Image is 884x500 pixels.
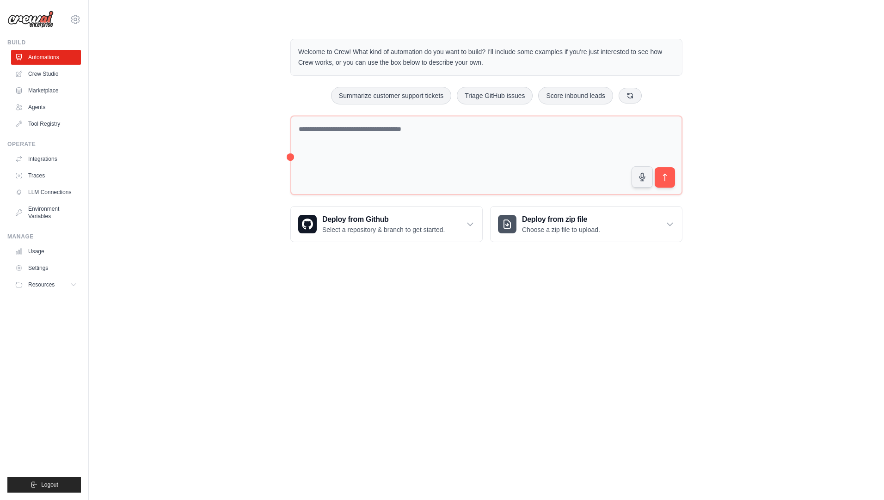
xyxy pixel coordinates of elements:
[7,140,81,148] div: Operate
[11,116,81,131] a: Tool Registry
[322,225,445,234] p: Select a repository & branch to get started.
[457,87,533,104] button: Triage GitHub issues
[538,87,613,104] button: Score inbound leads
[28,281,55,288] span: Resources
[11,168,81,183] a: Traces
[7,477,81,493] button: Logout
[11,261,81,275] a: Settings
[41,481,58,488] span: Logout
[11,244,81,259] a: Usage
[11,83,81,98] a: Marketplace
[11,185,81,200] a: LLM Connections
[7,11,54,28] img: Logo
[11,277,81,292] button: Resources
[11,50,81,65] a: Automations
[7,39,81,46] div: Build
[322,214,445,225] h3: Deploy from Github
[522,225,600,234] p: Choose a zip file to upload.
[298,47,675,68] p: Welcome to Crew! What kind of automation do you want to build? I'll include some examples if you'...
[331,87,451,104] button: Summarize customer support tickets
[11,152,81,166] a: Integrations
[7,233,81,240] div: Manage
[11,100,81,115] a: Agents
[11,201,81,224] a: Environment Variables
[522,214,600,225] h3: Deploy from zip file
[11,67,81,81] a: Crew Studio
